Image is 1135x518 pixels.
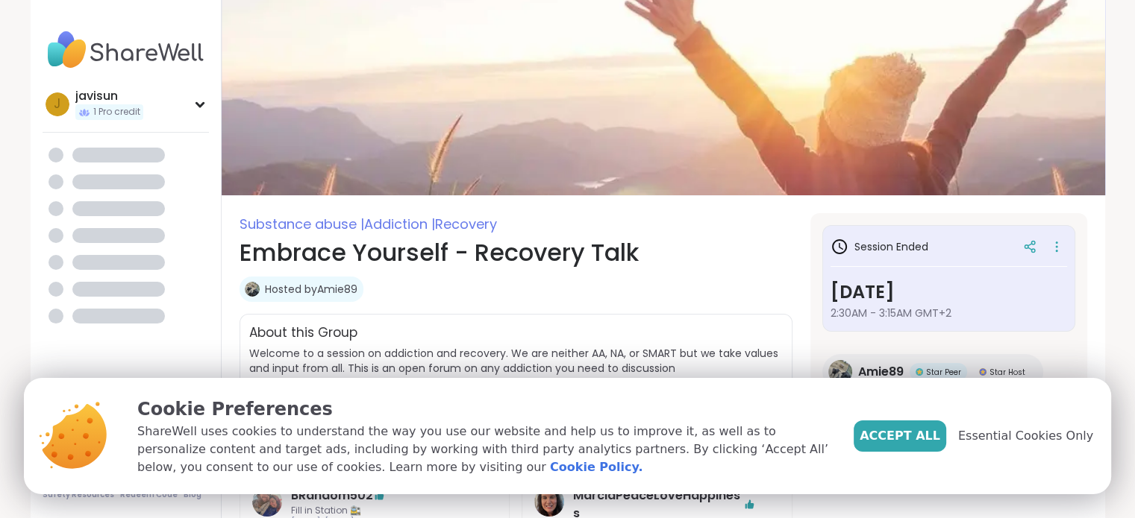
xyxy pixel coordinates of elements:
a: Amie89Amie89Star PeerStar PeerStar HostStar Host [822,354,1043,390]
h3: Session Ended [831,238,928,256]
img: Amie89 [245,282,260,297]
h2: About this Group [249,323,357,343]
a: Safety Resources [43,490,114,500]
span: 1 Pro credit [93,106,140,119]
span: Star Host [989,367,1025,378]
span: Welcome to a session on addiction and recovery. We are neither AA, NA, or SMART but we take value... [249,346,778,405]
img: BRandom502 [252,487,282,517]
img: Star Host [979,368,987,376]
button: Accept All [854,420,946,452]
span: Amie89 [858,363,904,381]
span: 2:30AM - 3:15AM GMT+2 [831,306,1067,320]
a: Cookie Policy. [550,458,642,476]
span: Fill in Station 🚉 [291,505,459,517]
a: Blog [184,490,201,500]
h1: Embrace Yourself - Recovery Talk [240,235,792,271]
h3: [DATE] [831,279,1067,306]
a: BRandom502 [291,487,373,505]
a: Redeem Code [120,490,178,500]
span: Substance abuse | [240,215,364,233]
span: Essential Cookies Only [958,427,1093,445]
p: Cookie Preferences [137,396,830,423]
img: Star Peer [916,368,923,376]
a: Hosted byAmie89 [265,282,357,297]
span: j [54,95,60,114]
p: ShareWell uses cookies to understand the way you use our website and help us to improve it, as we... [137,423,830,476]
span: Star Peer [926,367,961,378]
span: Recovery [435,215,497,233]
img: Amie89 [828,360,852,384]
img: MarciaPeaceLoveHappiness [534,487,564,517]
img: ShareWell Nav Logo [43,24,209,76]
div: javisun [75,88,143,104]
span: Addiction | [364,215,435,233]
span: Accept All [860,427,940,445]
